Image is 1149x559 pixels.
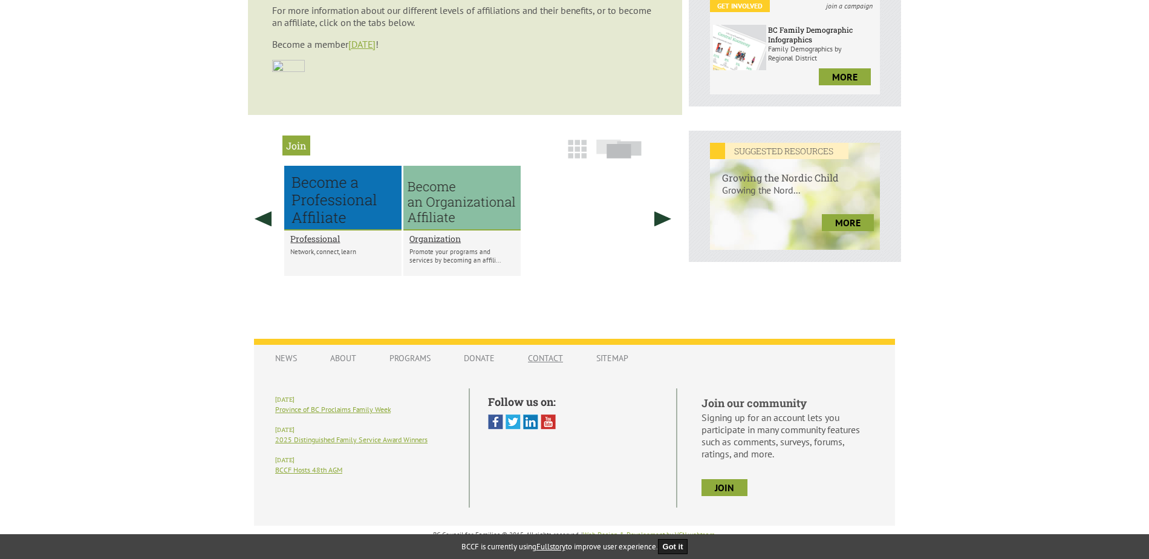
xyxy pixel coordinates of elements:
[284,166,402,276] li: Professional
[658,539,688,554] button: Got it
[282,136,310,155] h2: Join
[593,145,645,165] a: Slide View
[506,414,521,430] img: Twitter
[318,347,368,370] a: About
[541,414,556,430] img: You Tube
[768,44,877,62] p: Family Demographics by Regional District
[275,465,342,474] a: BCCF Hosts 48th AGM
[710,143,848,159] em: SUGGESTED RESOURCES
[272,4,658,28] p: For more information about our different levels of affiliations and their benefits, or to become ...
[710,184,880,208] p: Growing the Nord...
[403,166,521,276] li: Organization
[275,456,451,464] h6: [DATE]
[583,531,715,539] a: Web Design & Development by VCN webteam
[254,531,895,539] p: BC Council for Families © 2015, All rights reserved. | .
[409,247,515,264] p: Promote your programs and services by becoming an affili...
[272,38,658,50] p: Become a member !
[275,435,428,444] a: 2025 Distinguished Family Service Award Winners
[488,394,658,409] h5: Follow us on:
[701,479,747,496] a: join
[409,233,515,244] a: Organization
[488,414,503,430] img: Facebook
[701,411,874,460] p: Signing up for an account lets you participate in many community features such as comments, surve...
[290,247,395,256] p: Network, connect, learn
[568,140,587,159] img: grid-icon.png
[275,396,451,404] h6: [DATE]
[701,396,874,410] h5: Join our community
[523,414,538,430] img: Linked In
[275,426,451,434] h6: [DATE]
[596,139,642,159] img: slide-icon.png
[516,347,575,370] a: Contact
[452,347,507,370] a: Donate
[275,405,391,414] a: Province of BC Proclaims Family Week
[377,347,443,370] a: Programs
[768,25,877,44] h6: BC Family Demographic Infographics
[822,214,874,231] a: more
[564,145,590,165] a: Grid View
[819,68,871,85] a: more
[263,347,309,370] a: News
[348,38,376,50] a: [DATE]
[710,159,880,184] h6: Growing the Nordic Child
[290,233,395,244] a: Professional
[536,541,565,552] a: Fullstory
[584,347,640,370] a: Sitemap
